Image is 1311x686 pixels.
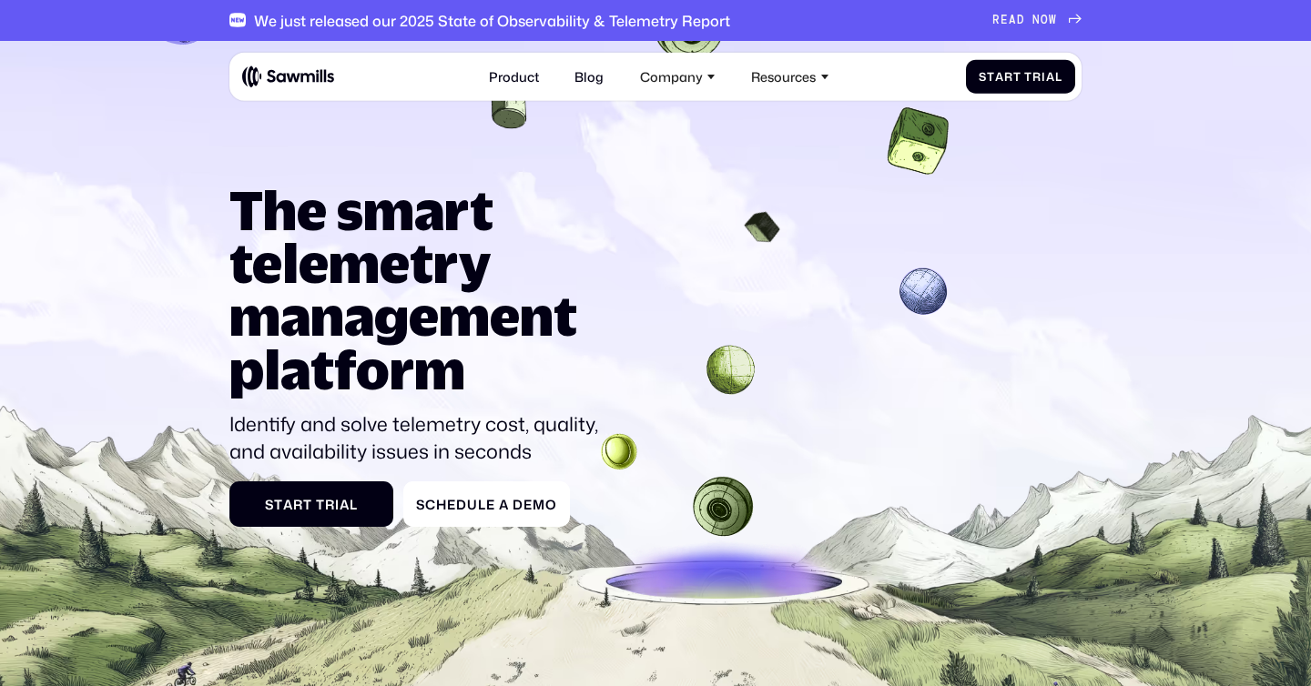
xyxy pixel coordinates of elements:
[254,12,730,29] div: We just released our 2025 State of Observability & Telemetry Report
[303,497,312,512] span: t
[1032,14,1041,27] span: N
[229,410,610,465] p: Identify and solve telemetry cost, quality, and availability issues in seconds
[456,497,467,512] span: d
[1041,14,1049,27] span: O
[229,481,393,527] a: StartTrial
[1046,69,1055,83] span: a
[630,58,726,94] div: Company
[478,497,486,512] span: l
[1032,69,1042,83] span: r
[992,14,1001,27] span: R
[995,69,1004,83] span: a
[425,497,436,512] span: c
[316,497,325,512] span: T
[335,497,340,512] span: i
[486,497,495,512] span: e
[1004,69,1013,83] span: r
[447,497,456,512] span: e
[545,497,557,512] span: o
[1055,69,1062,83] span: l
[265,497,274,512] span: S
[467,497,478,512] span: u
[1042,69,1046,83] span: i
[283,497,293,512] span: a
[992,14,1082,27] a: READNOW
[340,497,350,512] span: a
[416,497,425,512] span: S
[293,497,303,512] span: r
[1009,14,1017,27] span: A
[564,58,614,94] a: Blog
[436,497,447,512] span: h
[513,497,523,512] span: D
[1024,69,1032,83] span: T
[987,69,995,83] span: t
[499,497,509,512] span: a
[1049,14,1057,27] span: W
[533,497,545,512] span: m
[479,58,549,94] a: Product
[640,68,703,84] div: Company
[751,68,816,84] div: Resources
[523,497,533,512] span: e
[979,69,987,83] span: S
[742,58,839,94] div: Resources
[1013,69,1021,83] span: t
[350,497,358,512] span: l
[274,497,283,512] span: t
[325,497,335,512] span: r
[229,184,610,396] h1: The smart telemetry management platform
[403,481,570,527] a: ScheduleaDemo
[1017,14,1025,27] span: D
[966,59,1075,93] a: StartTrial
[1001,14,1009,27] span: E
